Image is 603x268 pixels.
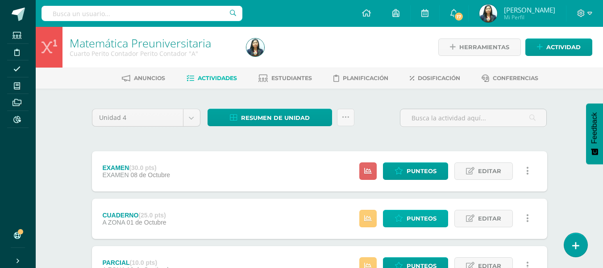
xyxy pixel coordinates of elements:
[92,109,200,126] a: Unidad 4
[127,219,166,226] span: 01 de Octubre
[102,164,170,171] div: EXAMEN
[343,75,388,81] span: Planificación
[586,103,603,164] button: Feedback - Mostrar encuesta
[130,171,170,179] span: 08 de Octubre
[130,259,157,266] strong: (10.0 pts)
[241,110,310,126] span: Resumen de unidad
[198,75,237,81] span: Actividades
[42,6,242,21] input: Busca un usuario...
[134,75,165,81] span: Anuncios
[504,5,555,14] span: [PERSON_NAME]
[482,71,538,85] a: Conferencias
[333,71,388,85] a: Planificación
[493,75,538,81] span: Conferencias
[454,12,464,21] span: 17
[478,163,501,179] span: Editar
[383,162,448,180] a: Punteos
[258,71,312,85] a: Estudiantes
[102,219,125,226] span: A ZONA
[525,38,592,56] a: Actividad
[138,212,166,219] strong: (25.0 pts)
[478,210,501,227] span: Editar
[70,37,236,49] h1: Matemática Preuniversitaria
[129,164,156,171] strong: (30.0 pts)
[70,35,211,51] a: Matemática Preuniversitaria
[459,39,509,55] span: Herramientas
[410,71,460,85] a: Dosificación
[208,109,332,126] a: Resumen de unidad
[271,75,312,81] span: Estudiantes
[407,210,437,227] span: Punteos
[102,212,166,219] div: CUADERNO
[479,4,497,22] img: 8b777112c5e13c44b23954df52cbbee5.png
[546,39,581,55] span: Actividad
[438,38,521,56] a: Herramientas
[418,75,460,81] span: Dosificación
[187,71,237,85] a: Actividades
[122,71,165,85] a: Anuncios
[70,49,236,58] div: Cuarto Perito Contador Perito Contador 'A'
[407,163,437,179] span: Punteos
[99,109,176,126] span: Unidad 4
[102,171,129,179] span: EXAMEN
[400,109,546,127] input: Busca la actividad aquí...
[246,38,264,56] img: 8b777112c5e13c44b23954df52cbbee5.png
[102,259,176,266] div: PARCIAL
[591,112,599,144] span: Feedback
[504,13,555,21] span: Mi Perfil
[383,210,448,227] a: Punteos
